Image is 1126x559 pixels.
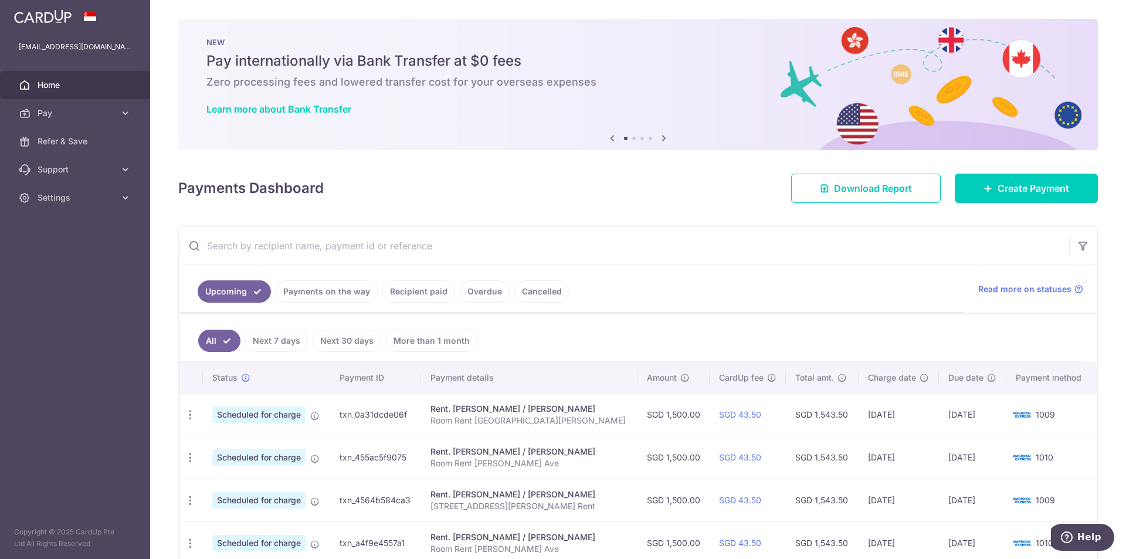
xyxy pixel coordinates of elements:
p: NEW [206,38,1070,47]
a: Learn more about Bank Transfer [206,103,351,115]
img: Bank Card [1010,408,1033,422]
span: Settings [38,192,115,204]
a: SGD 43.50 [719,452,761,462]
img: CardUp [14,9,72,23]
th: Payment method [1006,362,1097,393]
input: Search by recipient name, payment id or reference [179,227,1069,265]
h4: Payments Dashboard [178,178,324,199]
td: SGD 1,500.00 [637,479,710,521]
a: Overdue [460,280,510,303]
td: SGD 1,543.50 [786,479,858,521]
td: txn_4564b584ca3 [330,479,421,521]
span: Amount [647,372,677,384]
a: SGD 43.50 [719,495,761,505]
td: SGD 1,543.50 [786,393,858,436]
span: Support [38,164,115,175]
div: Rent. [PERSON_NAME] / [PERSON_NAME] [430,446,628,458]
div: Rent. [PERSON_NAME] / [PERSON_NAME] [430,531,628,543]
a: Create Payment [955,174,1098,203]
img: Bank transfer banner [178,19,1098,150]
td: [DATE] [859,393,940,436]
span: Create Payment [998,181,1069,195]
p: Room Rent [PERSON_NAME] Ave [430,543,628,555]
div: Rent. [PERSON_NAME] / [PERSON_NAME] [430,489,628,500]
th: Payment details [421,362,637,393]
span: Scheduled for charge [212,492,306,509]
span: Refer & Save [38,135,115,147]
img: Bank Card [1010,450,1033,465]
a: Next 30 days [313,330,381,352]
span: 1009 [1036,495,1055,505]
td: txn_0a31dcde06f [330,393,421,436]
p: Room Rent [PERSON_NAME] Ave [430,458,628,469]
td: [DATE] [859,479,940,521]
a: Next 7 days [245,330,308,352]
a: Recipient paid [382,280,455,303]
td: SGD 1,500.00 [637,436,710,479]
td: [DATE] [939,393,1006,436]
h5: Pay internationally via Bank Transfer at $0 fees [206,52,1070,70]
span: 1010 [1036,452,1053,462]
h6: Zero processing fees and lowered transfer cost for your overseas expenses [206,75,1070,89]
span: Download Report [834,181,912,195]
span: Scheduled for charge [212,406,306,423]
img: Bank Card [1010,536,1033,550]
img: Bank Card [1010,493,1033,507]
span: Status [212,372,238,384]
iframe: Opens a widget where you can find more information [1051,524,1114,553]
td: SGD 1,543.50 [786,436,858,479]
span: CardUp fee [719,372,764,384]
th: Payment ID [330,362,421,393]
span: Pay [38,107,115,119]
span: 1010 [1036,538,1053,548]
td: [DATE] [939,436,1006,479]
a: Payments on the way [276,280,378,303]
span: Total amt. [795,372,834,384]
span: Scheduled for charge [212,449,306,466]
a: All [198,330,240,352]
a: Cancelled [514,280,569,303]
span: 1009 [1036,409,1055,419]
div: Rent. [PERSON_NAME] / [PERSON_NAME] [430,403,628,415]
p: [STREET_ADDRESS][PERSON_NAME] Rent [430,500,628,512]
span: Scheduled for charge [212,535,306,551]
td: SGD 1,500.00 [637,393,710,436]
a: Read more on statuses [978,283,1083,295]
a: Download Report [791,174,941,203]
p: Room Rent [GEOGRAPHIC_DATA][PERSON_NAME] [430,415,628,426]
span: Home [38,79,115,91]
span: Charge date [868,372,916,384]
span: Due date [948,372,983,384]
span: Read more on statuses [978,283,1071,295]
a: Upcoming [198,280,271,303]
td: [DATE] [939,479,1006,521]
td: [DATE] [859,436,940,479]
td: txn_455ac5f9075 [330,436,421,479]
a: SGD 43.50 [719,409,761,419]
a: More than 1 month [386,330,477,352]
p: [EMAIL_ADDRESS][DOMAIN_NAME] [19,41,131,53]
a: SGD 43.50 [719,538,761,548]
